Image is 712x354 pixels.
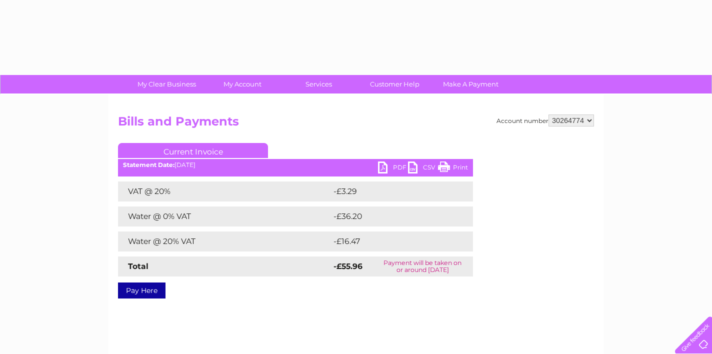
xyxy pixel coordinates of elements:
td: -£36.20 [331,206,454,226]
a: Make A Payment [429,75,512,93]
a: Services [277,75,360,93]
a: CSV [408,161,438,176]
a: My Account [201,75,284,93]
td: Water @ 20% VAT [118,231,331,251]
strong: -£55.96 [333,261,362,271]
a: Customer Help [353,75,436,93]
td: Payment will be taken on or around [DATE] [372,256,473,276]
div: [DATE] [118,161,473,168]
b: Statement Date: [123,161,174,168]
a: My Clear Business [125,75,208,93]
td: -£16.47 [331,231,453,251]
h2: Bills and Payments [118,114,594,133]
a: Pay Here [118,282,165,298]
a: Current Invoice [118,143,268,158]
a: PDF [378,161,408,176]
td: VAT @ 20% [118,181,331,201]
div: Account number [496,114,594,126]
a: Print [438,161,468,176]
td: -£3.29 [331,181,452,201]
td: Water @ 0% VAT [118,206,331,226]
strong: Total [128,261,148,271]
